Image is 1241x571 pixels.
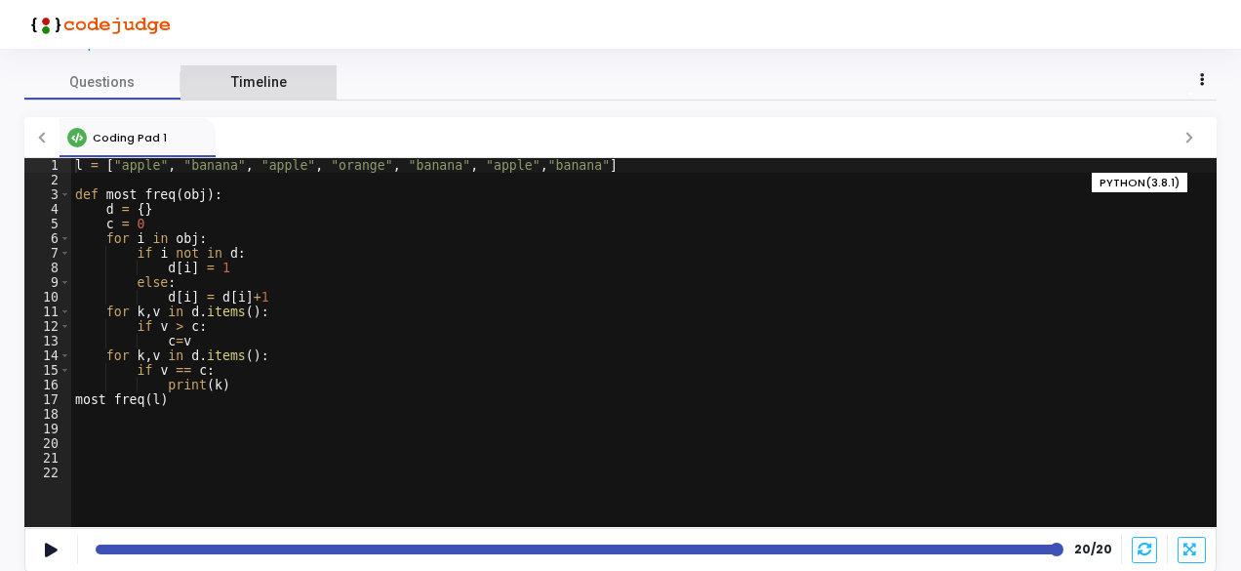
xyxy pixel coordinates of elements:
[24,363,71,378] div: 15
[93,130,167,145] span: Coding Pad 1
[24,261,71,275] div: 8
[24,231,71,246] div: 6
[24,290,71,305] div: 10
[24,305,71,319] div: 11
[24,348,71,363] div: 14
[24,72,180,93] span: Questions
[24,392,71,407] div: 17
[24,422,71,436] div: 19
[24,202,71,217] div: 4
[24,246,71,261] div: 7
[24,334,71,348] div: 13
[24,466,71,480] div: 22
[24,451,71,466] div: 21
[1100,175,1180,191] span: PYTHON(3.8.1)
[24,217,71,231] div: 5
[24,5,171,44] img: logo
[24,319,71,334] div: 12
[24,378,71,392] div: 16
[24,173,71,187] div: 2
[231,72,287,93] span: Timeline
[24,275,71,290] div: 9
[24,158,71,173] div: 1
[1074,541,1110,558] strong: 20/20
[24,187,71,202] div: 3
[24,407,71,422] div: 18
[24,38,133,51] a: View Description
[24,436,71,451] div: 20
